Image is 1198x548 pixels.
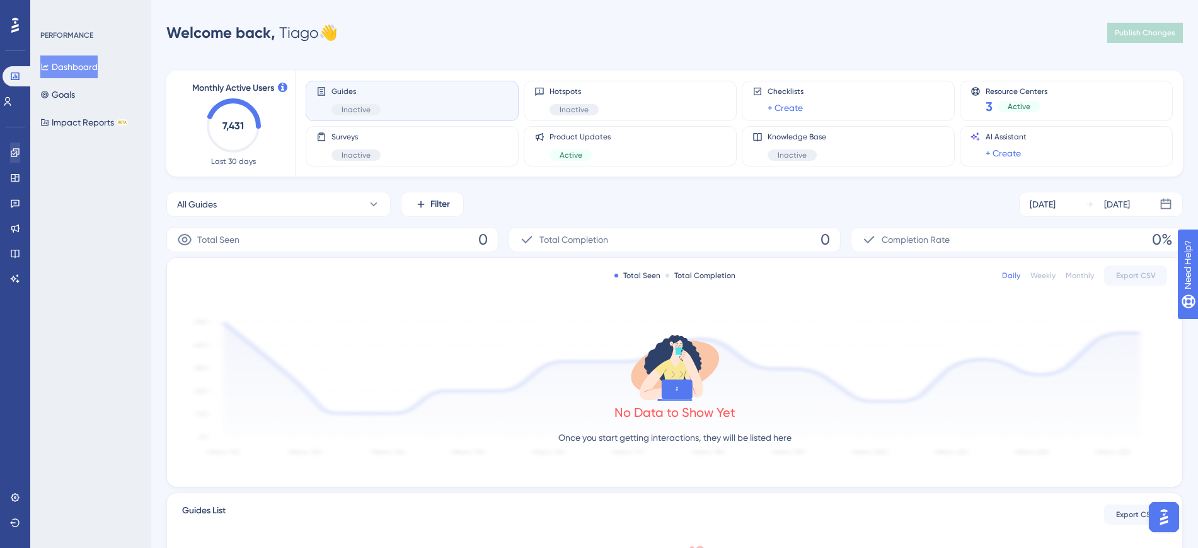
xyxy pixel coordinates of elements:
[665,271,735,281] div: Total Completion
[550,132,611,142] span: Product Updates
[1116,510,1156,520] span: Export CSV
[986,86,1047,95] span: Resource Centers
[986,146,1021,161] a: + Create
[558,430,792,445] p: Once you start getting interactions, they will be listed here
[882,232,950,247] span: Completion Rate
[166,192,391,217] button: All Guides
[342,105,371,115] span: Inactive
[1152,230,1172,250] span: 0%
[331,86,381,96] span: Guides
[197,232,239,247] span: Total Seen
[614,271,660,281] div: Total Seen
[1030,271,1056,281] div: Weekly
[40,83,75,106] button: Goals
[986,98,993,115] span: 3
[1002,271,1020,281] div: Daily
[560,105,589,115] span: Inactive
[550,86,599,96] span: Hotspots
[430,197,450,212] span: Filter
[40,30,93,40] div: PERFORMANCE
[1066,271,1094,281] div: Monthly
[1104,265,1167,286] button: Export CSV
[177,197,217,212] span: All Guides
[768,100,803,115] a: + Create
[1107,23,1183,43] button: Publish Changes
[986,132,1027,142] span: AI Assistant
[1030,197,1056,212] div: [DATE]
[211,156,256,166] span: Last 30 days
[30,3,79,18] span: Need Help?
[1104,504,1167,525] button: Export CSV
[401,192,464,217] button: Filter
[342,150,371,160] span: Inactive
[1008,102,1030,112] span: Active
[778,150,807,160] span: Inactive
[222,120,244,132] text: 7,431
[1145,498,1183,536] iframe: UserGuiding AI Assistant Launcher
[117,119,128,125] div: BETA
[768,132,826,142] span: Knowledge Base
[821,230,830,250] span: 0
[478,230,488,250] span: 0
[560,150,582,160] span: Active
[331,132,381,142] span: Surveys
[768,86,803,96] span: Checklists
[539,232,608,247] span: Total Completion
[166,23,338,43] div: Tiago 👋
[1104,197,1130,212] div: [DATE]
[1116,271,1156,281] span: Export CSV
[1115,28,1175,38] span: Publish Changes
[40,55,98,78] button: Dashboard
[182,503,226,526] span: Guides List
[40,111,128,134] button: Impact ReportsBETA
[192,81,274,96] span: Monthly Active Users
[614,404,735,421] div: No Data to Show Yet
[166,23,275,42] span: Welcome back,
